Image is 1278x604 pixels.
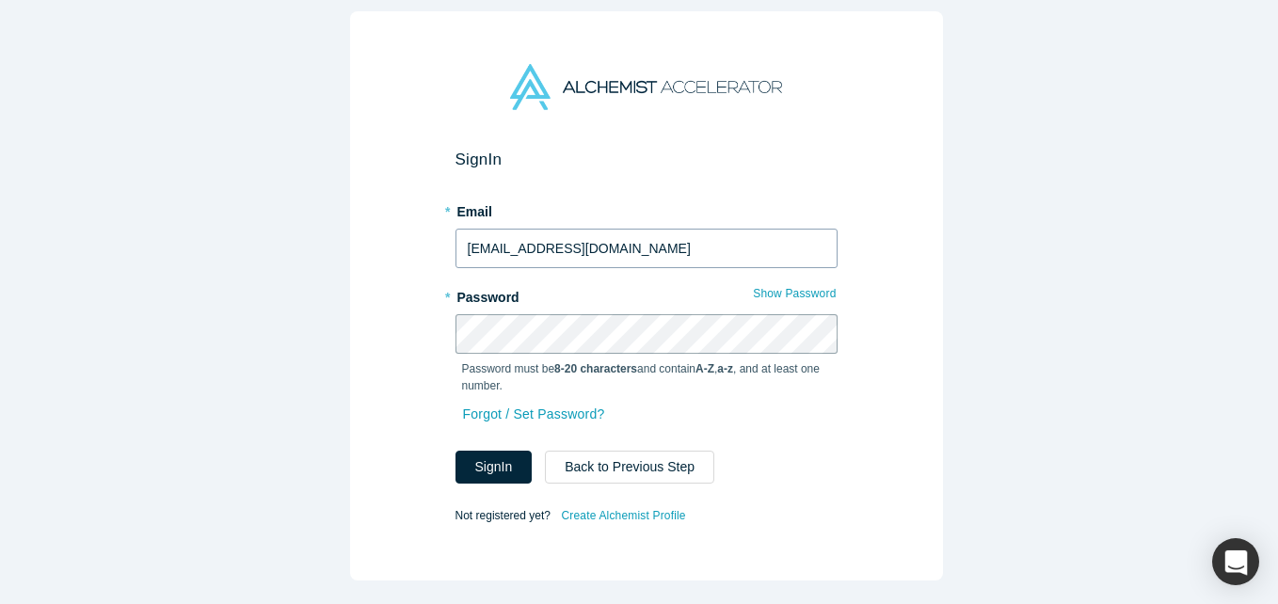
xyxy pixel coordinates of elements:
[554,362,637,375] strong: 8-20 characters
[455,281,838,308] label: Password
[560,503,686,528] a: Create Alchemist Profile
[545,451,714,484] button: Back to Previous Step
[752,281,837,306] button: Show Password
[462,398,606,431] a: Forgot / Set Password?
[455,150,838,169] h2: Sign In
[455,509,551,522] span: Not registered yet?
[717,362,733,375] strong: a-z
[455,196,838,222] label: Email
[455,451,533,484] button: SignIn
[510,64,781,110] img: Alchemist Accelerator Logo
[695,362,714,375] strong: A-Z
[462,360,831,394] p: Password must be and contain , , and at least one number.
